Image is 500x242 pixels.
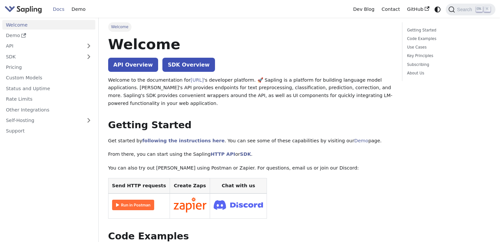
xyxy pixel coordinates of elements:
[191,77,204,83] a: [URL]
[349,4,378,14] a: Dev Blog
[214,198,263,212] img: Join Discord
[108,137,393,145] p: Get started by . You can see some of these capabilities by visiting our page.
[2,94,95,104] a: Rate Limits
[2,41,82,51] a: API
[407,70,488,76] a: About Us
[82,52,95,61] button: Expand sidebar category 'SDK'
[446,4,495,15] button: Search (Ctrl+K)
[5,5,42,14] img: Sapling.ai
[484,6,490,12] kbd: K
[49,4,68,14] a: Docs
[407,53,488,59] a: Key Principles
[2,84,95,93] a: Status and Uptime
[108,76,393,108] p: Welcome to the documentation for 's developer platform. 🚀 Sapling is a platform for building lang...
[2,20,95,30] a: Welcome
[2,31,95,40] a: Demo
[108,35,393,53] h1: Welcome
[407,36,488,42] a: Code Examples
[5,5,44,14] a: Sapling.ai
[108,164,393,172] p: You can also try out [PERSON_NAME] using Postman or Zapier. For questions, email us or join our D...
[407,62,488,68] a: Subscribing
[108,58,158,72] a: API Overview
[2,116,95,125] a: Self-Hosting
[108,178,170,193] th: Send HTTP requests
[108,151,393,158] p: From there, you can start using the Sapling or .
[378,4,404,14] a: Contact
[162,58,215,72] a: SDK Overview
[403,4,433,14] a: GitHub
[240,151,251,157] a: SDK
[433,5,442,14] button: Switch between dark and light mode (currently system mode)
[142,138,225,143] a: following the instructions here
[455,7,476,12] span: Search
[2,105,95,114] a: Other Integrations
[112,200,154,210] img: Run in Postman
[2,63,95,72] a: Pricing
[407,44,488,50] a: Use Cases
[2,52,82,61] a: SDK
[108,22,393,31] nav: Breadcrumbs
[2,73,95,83] a: Custom Models
[354,138,369,143] a: Demo
[108,119,393,131] h2: Getting Started
[170,178,210,193] th: Create Zaps
[108,22,131,31] span: Welcome
[174,197,206,212] img: Connect in Zapier
[68,4,89,14] a: Demo
[211,151,235,157] a: HTTP API
[82,41,95,51] button: Expand sidebar category 'API'
[407,27,488,33] a: Getting Started
[210,178,267,193] th: Chat with us
[2,126,95,136] a: Support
